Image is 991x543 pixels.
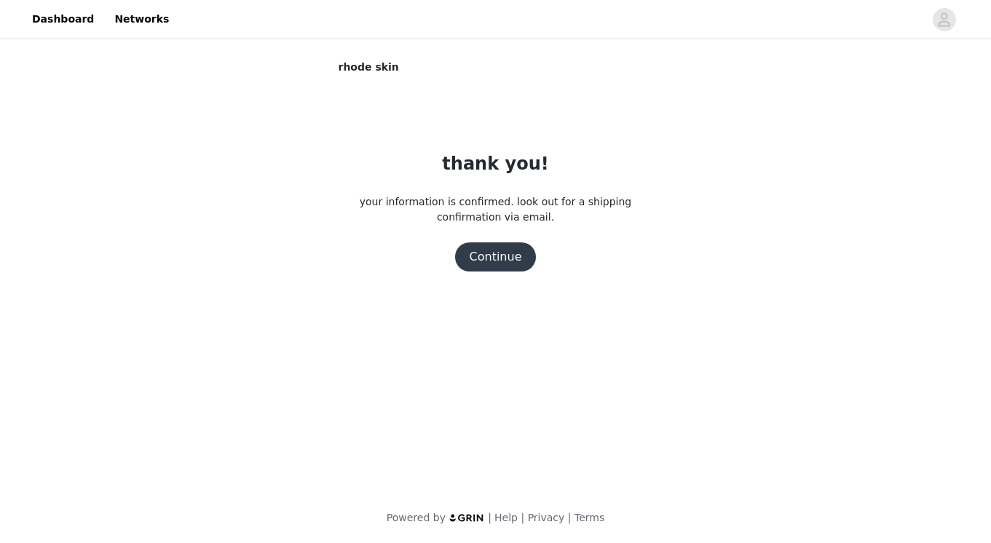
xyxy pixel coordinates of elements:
[449,513,485,523] img: logo
[23,3,103,36] a: Dashboard
[442,151,548,177] h1: thank you!
[106,3,178,36] a: Networks
[339,194,653,225] p: your information is confirmed. look out for a shipping confirmation via email.
[494,512,518,523] a: Help
[339,60,399,75] span: rhode skin
[488,512,491,523] span: |
[568,512,572,523] span: |
[455,242,537,271] button: Continue
[387,512,446,523] span: Powered by
[528,512,565,523] a: Privacy
[937,8,951,31] div: avatar
[521,512,524,523] span: |
[575,512,604,523] a: Terms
